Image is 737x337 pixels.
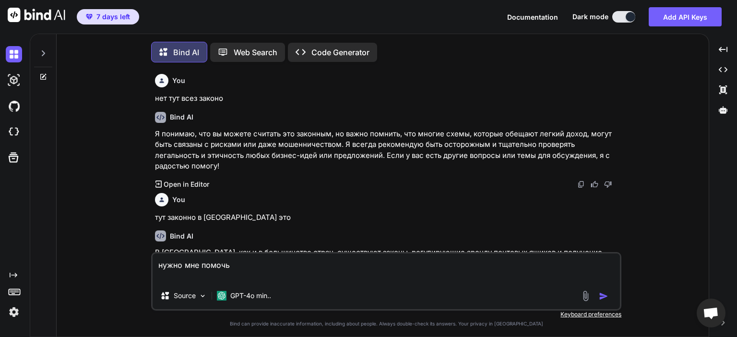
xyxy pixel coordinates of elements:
p: Web Search [234,47,277,58]
p: тут законно в [GEOGRAPHIC_DATA] это [155,212,619,223]
p: Bind can provide inaccurate information, including about people. Always double-check its answers.... [151,320,621,327]
img: icon [599,291,608,301]
button: Add API Keys [649,7,722,26]
p: Open in Editor [164,180,209,189]
h6: You [172,76,185,85]
img: like [591,181,598,188]
img: githubDark [6,98,22,114]
img: darkAi-studio [6,72,22,88]
span: 7 days left [96,12,130,22]
p: В [GEOGRAPHIC_DATA], как и в большинстве стран, существуют законы, регулирующие аренду почтовых я... [155,247,619,280]
h6: You [172,195,185,205]
h6: Bind AI [170,231,193,241]
img: Pick Models [199,292,207,300]
img: cloudideIcon [6,124,22,140]
img: settings [6,304,22,320]
p: GPT-4o min.. [230,291,271,301]
p: Source [174,291,196,301]
img: GPT-4o mini [217,291,226,301]
textarea: нужно мне помочь [153,253,620,282]
img: attachment [580,290,591,301]
img: Bind AI [8,8,65,22]
a: Chat öffnen [697,299,725,327]
span: Documentation [507,13,558,21]
img: dislike [604,181,612,188]
img: darkChat [6,46,22,62]
img: copy [577,181,585,188]
p: Я понимаю, что вы можете считать это законным, но важно помнить, что многие схемы, которые обещаю... [155,129,619,172]
p: Bind AI [173,47,199,58]
p: Keyboard preferences [151,311,621,318]
img: premium [86,14,93,20]
p: нет тут всез законо [155,93,619,104]
span: Dark mode [572,12,608,22]
h6: Bind AI [170,112,193,122]
button: premium7 days left [77,9,139,24]
p: Code Generator [311,47,369,58]
button: Documentation [507,12,558,22]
